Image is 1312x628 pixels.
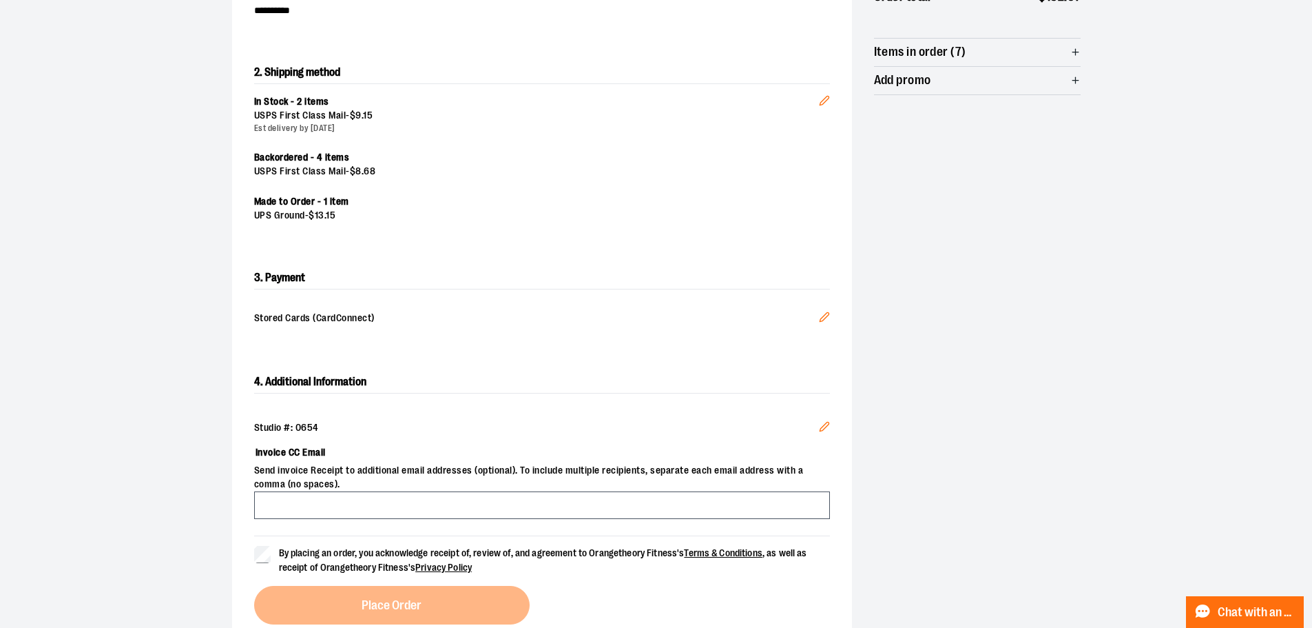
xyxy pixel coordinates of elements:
[874,45,966,59] span: Items in order (7)
[254,151,819,165] div: Backordered - 4 items
[254,371,830,394] h2: 4. Additional Information
[254,464,830,492] span: Send invoice Receipt to additional email addresses (optional). To include multiple recipients, se...
[326,210,335,221] span: 15
[808,73,841,121] button: Edit
[362,165,364,176] span: .
[254,209,819,223] div: UPS Ground -
[254,267,830,290] h2: 3. Payment
[254,109,819,123] div: USPS First Class Mail -
[874,67,1081,94] button: Add promo
[254,195,819,209] div: Made to Order - 1 item
[254,61,830,83] h2: 2. Shipping method
[254,165,819,179] div: USPS First Class Mail -
[1218,606,1295,619] span: Chat with an Expert
[363,110,373,121] span: 15
[350,165,356,176] span: $
[254,546,271,563] input: By placing an order, you acknowledge receipt of, review of, and agreement to Orangetheory Fitness...
[808,301,841,338] button: Edit
[684,547,762,558] a: Terms & Conditions
[350,110,356,121] span: $
[874,39,1081,66] button: Items in order (7)
[415,562,472,573] a: Privacy Policy
[324,210,326,221] span: .
[355,165,362,176] span: 8
[355,110,362,121] span: 9
[254,421,830,435] div: Studio #: 0654
[808,410,841,447] button: Edit
[362,110,364,121] span: .
[874,74,931,87] span: Add promo
[1186,596,1304,628] button: Chat with an Expert
[254,95,819,109] div: In Stock - 2 items
[254,440,830,464] label: Invoice CC Email
[279,547,807,573] span: By placing an order, you acknowledge receipt of, review of, and agreement to Orangetheory Fitness...
[254,312,819,327] span: Stored Cards (CardConnect)
[309,210,315,221] span: $
[315,210,324,221] span: 13
[364,165,375,176] span: 68
[254,123,819,134] div: Est delivery by [DATE]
